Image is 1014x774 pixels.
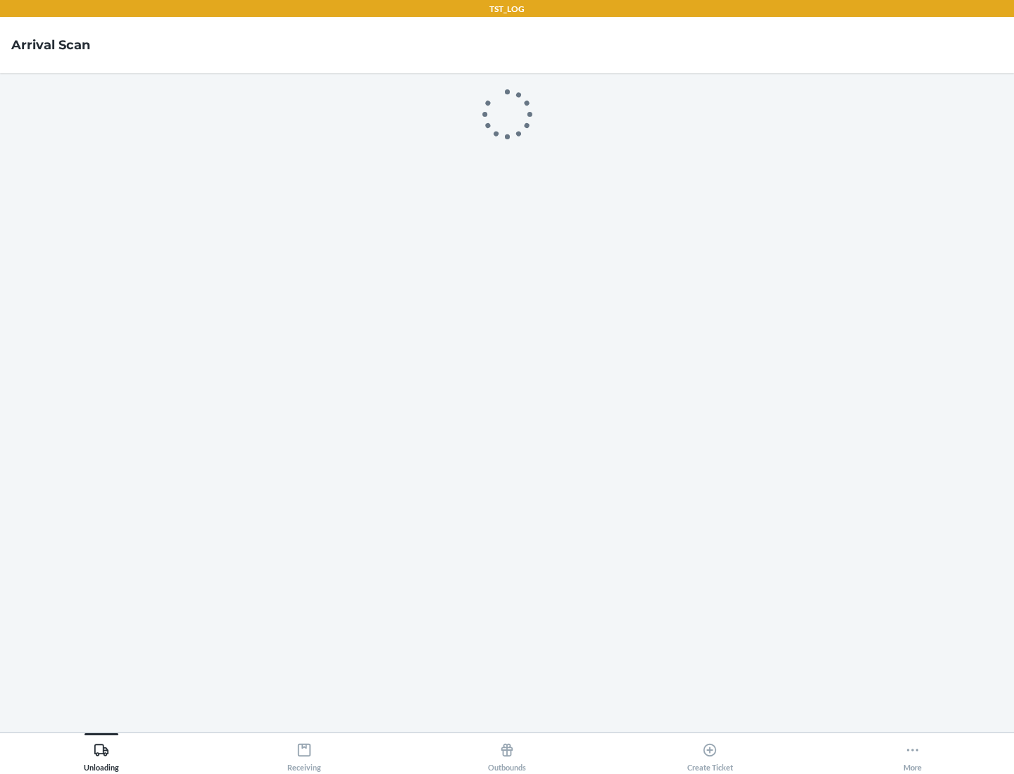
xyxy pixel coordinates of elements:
button: Outbounds [406,733,608,772]
div: Outbounds [488,737,526,772]
p: TST_LOG [489,3,525,15]
div: More [903,737,922,772]
button: More [811,733,1014,772]
div: Create Ticket [687,737,733,772]
button: Receiving [203,733,406,772]
div: Unloading [84,737,119,772]
h4: Arrival Scan [11,36,90,54]
div: Receiving [287,737,321,772]
button: Create Ticket [608,733,811,772]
